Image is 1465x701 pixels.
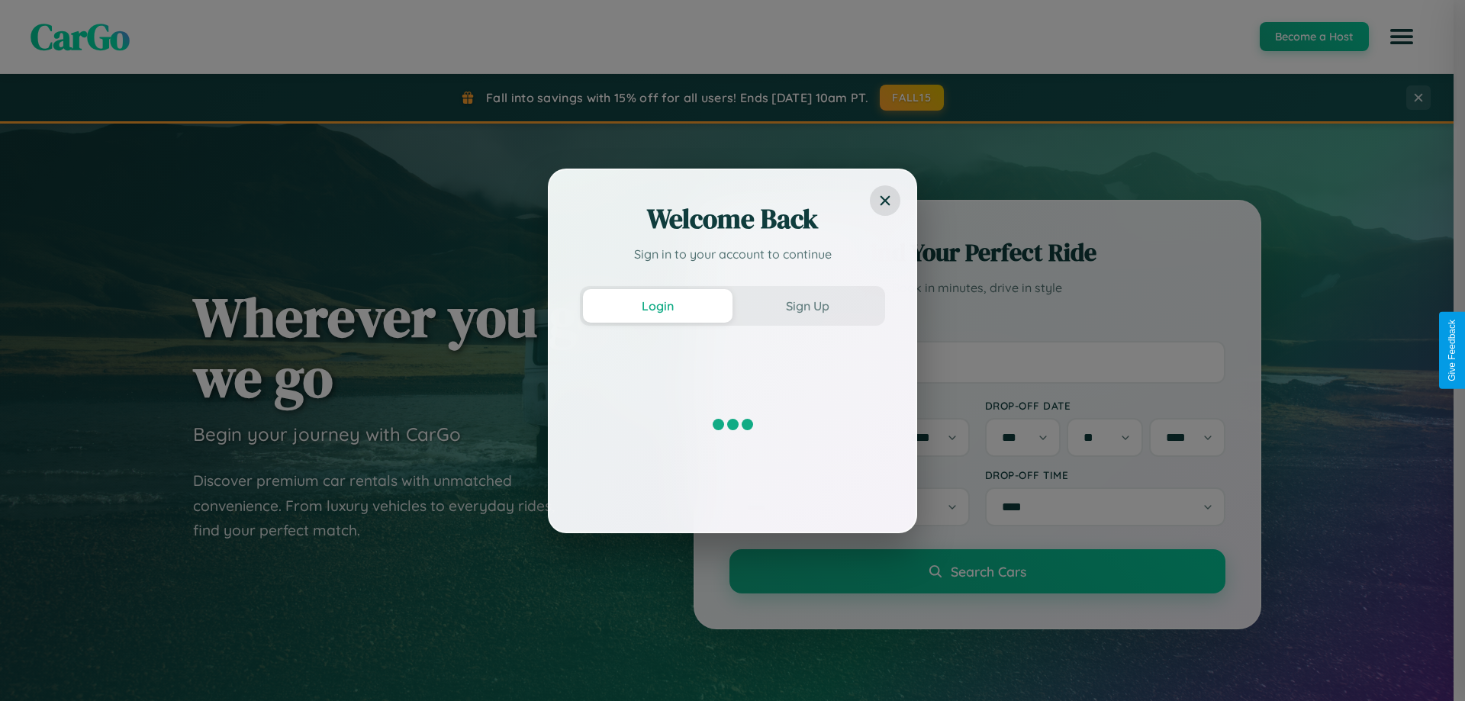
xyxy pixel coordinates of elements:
div: Give Feedback [1447,320,1457,381]
iframe: Intercom live chat [15,649,52,686]
button: Login [583,289,732,323]
p: Sign in to your account to continue [580,245,885,263]
button: Sign Up [732,289,882,323]
h2: Welcome Back [580,201,885,237]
